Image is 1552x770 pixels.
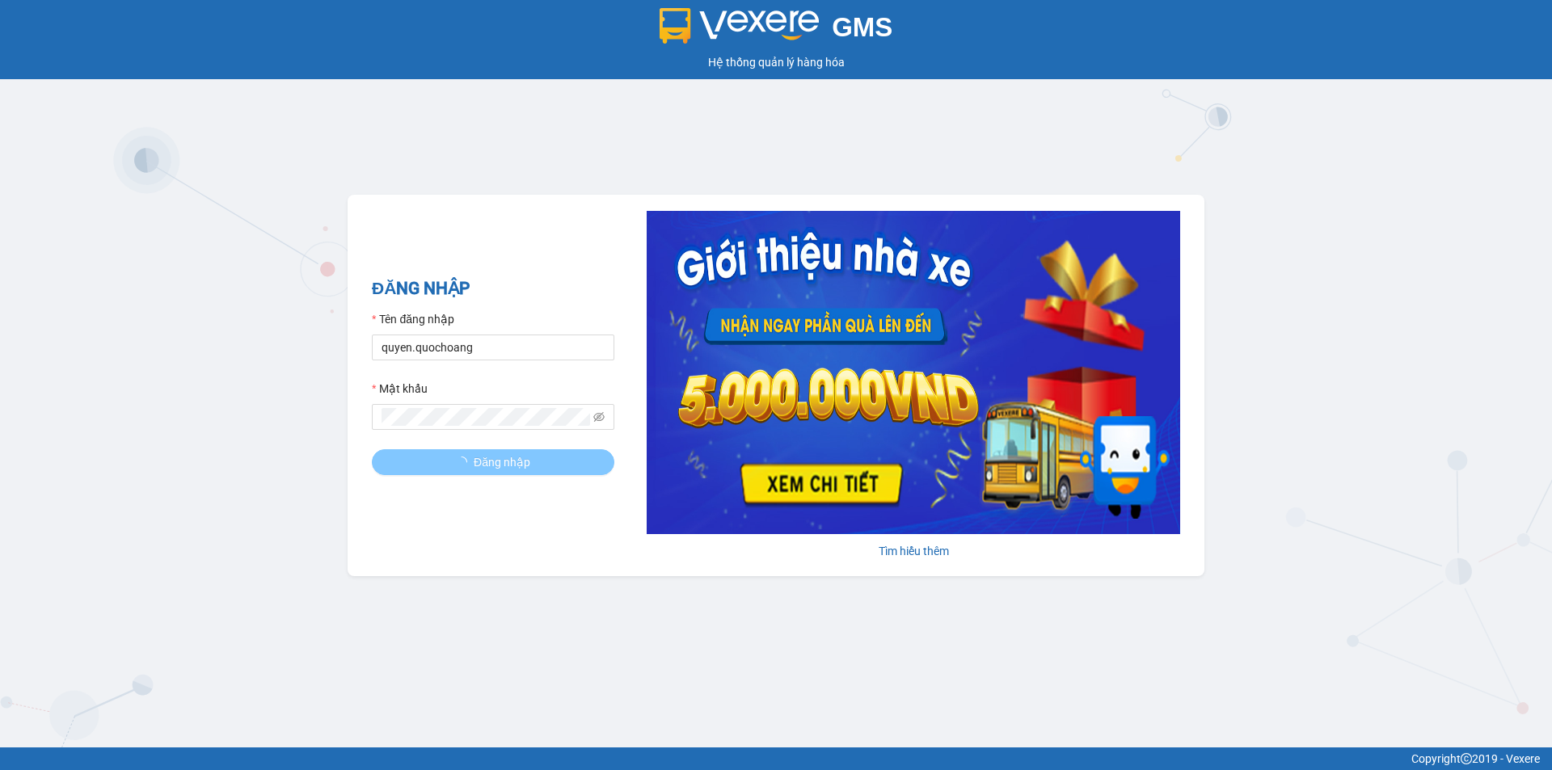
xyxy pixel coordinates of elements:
[593,411,605,423] span: eye-invisible
[12,750,1540,768] div: Copyright 2019 - Vexere
[372,335,614,360] input: Tên đăng nhập
[647,542,1180,560] div: Tìm hiểu thêm
[1461,753,1472,764] span: copyright
[382,408,590,426] input: Mật khẩu
[372,310,454,328] label: Tên đăng nhập
[372,276,614,302] h2: ĐĂNG NHẬP
[660,8,820,44] img: logo 2
[372,380,428,398] label: Mật khẩu
[4,53,1548,71] div: Hệ thống quản lý hàng hóa
[832,12,892,42] span: GMS
[372,449,614,475] button: Đăng nhập
[456,457,474,468] span: loading
[660,24,893,37] a: GMS
[474,453,530,471] span: Đăng nhập
[647,211,1180,534] img: banner-0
